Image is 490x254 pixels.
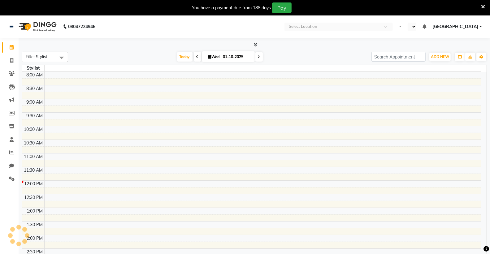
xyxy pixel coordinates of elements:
[25,85,44,92] div: 8:30 AM
[371,52,426,62] input: Search Appointment
[207,54,221,59] span: Wed
[25,99,44,105] div: 9:00 AM
[26,222,44,228] div: 1:30 PM
[23,153,44,160] div: 11:00 AM
[23,181,44,187] div: 12:00 PM
[272,2,292,13] button: Pay
[25,72,44,78] div: 8:00 AM
[177,52,193,62] span: Today
[26,208,44,214] div: 1:00 PM
[23,126,44,133] div: 10:00 AM
[26,235,44,242] div: 2:00 PM
[192,5,271,11] div: You have a payment due from 188 days
[26,54,47,59] span: Filter Stylist
[68,18,95,35] b: 08047224946
[221,52,252,62] input: 2025-10-01
[289,24,317,30] div: Select Location
[432,24,478,30] span: [GEOGRAPHIC_DATA]
[22,65,44,71] div: Stylist
[431,54,449,59] span: ADD NEW
[23,140,44,146] div: 10:30 AM
[23,194,44,201] div: 12:30 PM
[16,18,58,35] img: logo
[429,53,451,61] button: ADD NEW
[25,113,44,119] div: 9:30 AM
[23,167,44,174] div: 11:30 AM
